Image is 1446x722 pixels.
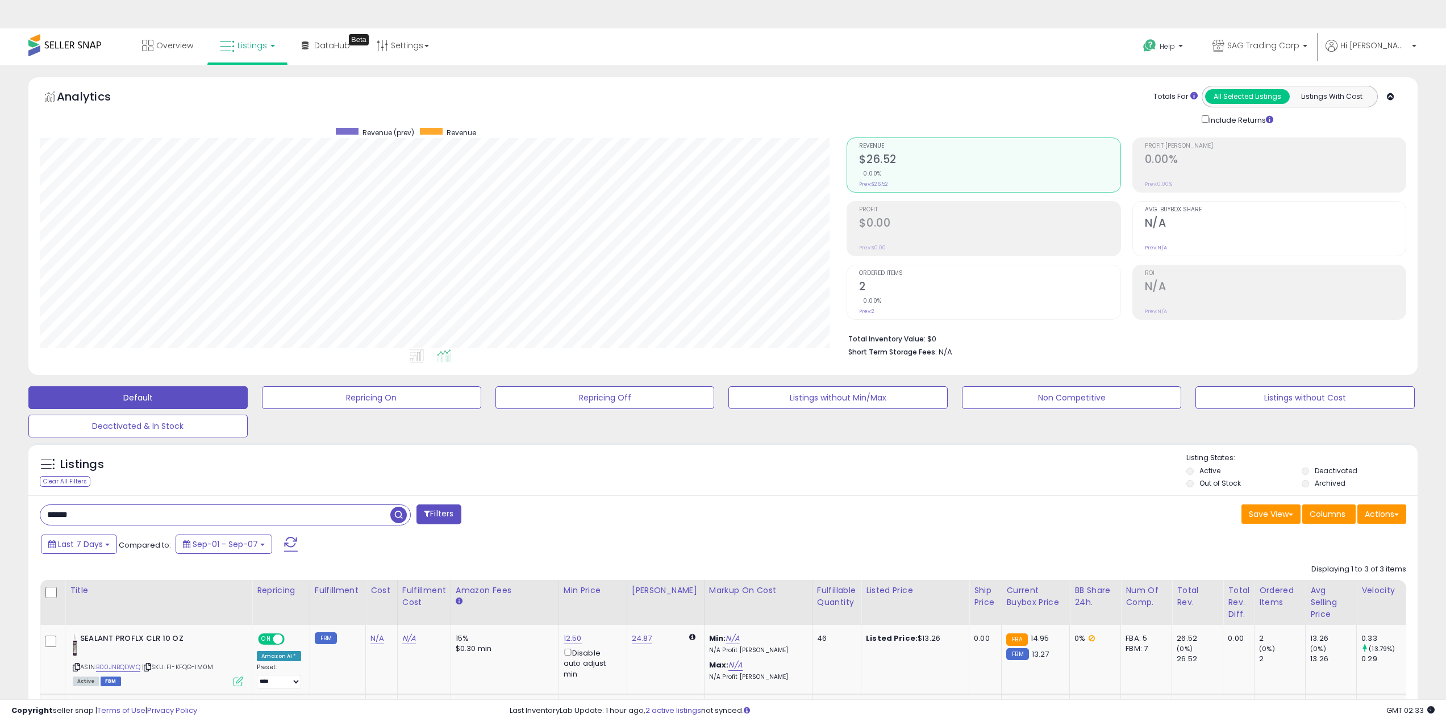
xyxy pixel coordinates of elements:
span: Revenue [859,143,1120,149]
label: Archived [1315,478,1345,488]
a: Overview [134,28,202,62]
button: Columns [1302,504,1356,524]
span: All listings currently available for purchase on Amazon [73,677,99,686]
div: Total Rev. Diff. [1228,585,1249,620]
h5: Analytics [57,89,133,107]
div: Num of Comp. [1126,585,1167,608]
a: SAG Trading Corp [1204,28,1316,65]
span: Hi [PERSON_NAME] [1340,40,1409,51]
span: Columns [1310,508,1345,520]
div: Cost [370,585,393,596]
div: Totals For [1153,91,1198,102]
button: Listings With Cost [1289,89,1374,104]
div: $0.30 min [456,644,550,654]
button: Actions [1357,504,1406,524]
a: Terms of Use [97,705,145,716]
span: Ordered Items [859,270,1120,277]
div: Disable auto adjust min [564,646,618,679]
label: Out of Stock [1199,478,1241,488]
small: (0%) [1310,644,1326,653]
b: Total Inventory Value: [848,334,926,344]
span: Revenue [447,128,476,137]
span: ON [259,635,273,644]
div: 13.26 [1310,633,1356,644]
div: Total Rev. [1177,585,1218,608]
span: 14.95 [1031,633,1049,644]
div: BB Share 24h. [1074,585,1116,608]
h2: N/A [1145,280,1406,295]
span: | SKU: FI-KFQG-IM0M [142,662,213,671]
div: Last InventoryLab Update: 1 hour ago, not synced. [510,706,1435,716]
div: Ordered Items [1259,585,1301,608]
div: Repricing [257,585,305,596]
span: DataHub [314,40,350,51]
p: N/A Profit [PERSON_NAME] [709,646,803,654]
a: Help [1134,30,1194,65]
small: Prev: 2 [859,308,874,315]
div: 26.52 [1177,654,1223,664]
div: Min Price [564,585,622,596]
div: Avg Selling Price [1310,585,1352,620]
a: 2 active listings [645,705,701,716]
div: Listed Price [866,585,964,596]
th: The percentage added to the cost of goods (COGS) that forms the calculator for Min & Max prices. [704,580,812,625]
a: Privacy Policy [147,705,197,716]
button: Repricing Off [495,386,715,409]
div: seller snap | | [11,706,197,716]
div: $13.26 [866,633,960,644]
span: Profit [859,207,1120,213]
div: Tooltip anchor [349,34,369,45]
span: Listings [237,40,267,51]
b: Min: [709,633,726,644]
span: 13.27 [1032,649,1049,660]
i: Get Help [1143,39,1157,53]
b: Short Term Storage Fees: [848,347,937,357]
span: SAG Trading Corp [1227,40,1299,51]
div: Fulfillment [315,585,361,596]
span: OFF [283,635,301,644]
span: Help [1160,41,1175,51]
span: ROI [1145,270,1406,277]
span: Compared to: [119,540,171,550]
button: Filters [416,504,461,524]
h5: Listings [60,457,104,473]
span: 2025-09-17 02:33 GMT [1386,705,1435,716]
label: Active [1199,466,1220,475]
button: All Selected Listings [1205,89,1290,104]
div: Title [70,585,247,596]
small: Prev: $0.00 [859,244,886,251]
a: N/A [402,633,416,644]
small: FBM [1006,648,1028,660]
small: 0.00% [859,169,882,178]
small: Prev: $26.52 [859,181,888,187]
label: Deactivated [1315,466,1357,475]
img: 31+Ci3jevEL._SL40_.jpg [73,633,77,656]
div: Velocity [1361,585,1403,596]
a: B00JNBQDWQ [96,662,140,672]
button: Repricing On [262,386,481,409]
span: Sep-01 - Sep-07 [193,539,258,550]
div: 26.52 [1177,633,1223,644]
div: Fulfillment Cost [402,585,446,608]
div: 0% [1074,633,1112,644]
button: Non Competitive [962,386,1181,409]
div: 46 [817,633,852,644]
span: N/A [939,347,952,357]
h2: 0.00% [1145,153,1406,168]
div: Markup on Cost [709,585,807,596]
a: N/A [370,633,384,644]
span: Last 7 Days [58,539,103,550]
a: 24.87 [632,633,652,644]
span: Avg. Buybox Share [1145,207,1406,213]
div: Include Returns [1193,113,1287,126]
div: Current Buybox Price [1006,585,1065,608]
div: 2 [1259,633,1305,644]
small: Prev: N/A [1145,244,1167,251]
div: 0.00 [1228,633,1245,644]
strong: Copyright [11,705,53,716]
small: FBM [315,632,337,644]
div: Preset: [257,663,301,689]
div: 15% [456,633,550,644]
small: (0%) [1177,644,1193,653]
div: FBM: 7 [1126,644,1163,654]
